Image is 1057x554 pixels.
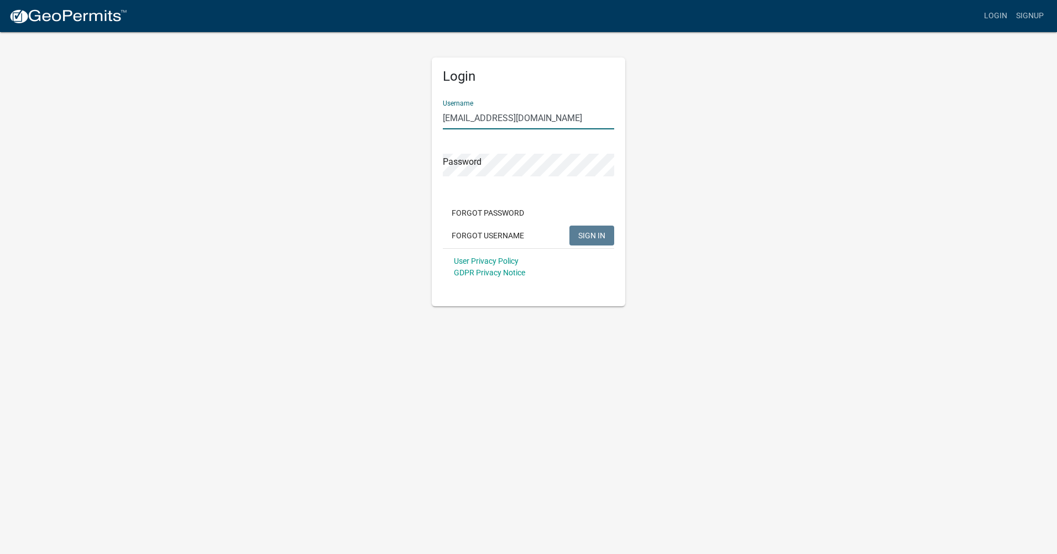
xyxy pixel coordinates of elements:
[443,203,533,223] button: Forgot Password
[569,226,614,245] button: SIGN IN
[454,268,525,277] a: GDPR Privacy Notice
[1012,6,1048,27] a: Signup
[454,257,519,265] a: User Privacy Policy
[578,231,605,239] span: SIGN IN
[443,226,533,245] button: Forgot Username
[443,69,614,85] h5: Login
[980,6,1012,27] a: Login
